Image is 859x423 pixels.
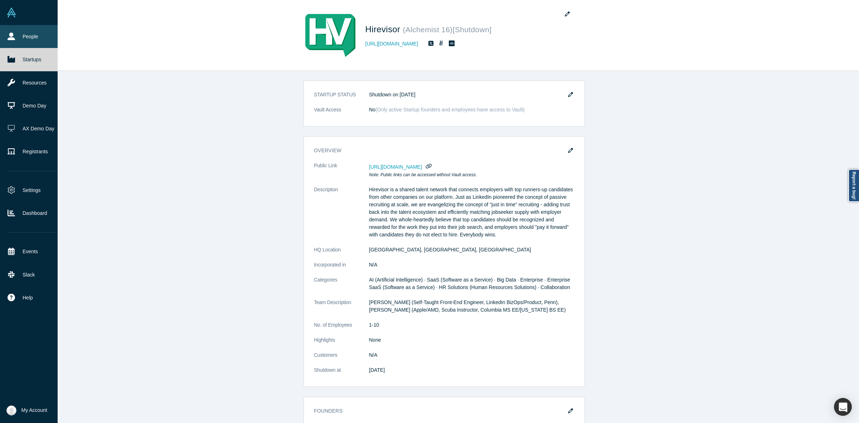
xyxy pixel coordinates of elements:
[314,407,564,415] h3: Founders
[369,277,570,290] span: AI (Artificial Intelligence) · SaaS (Software as a Service) · Big Data · Enterprise · Enterprise ...
[314,162,337,169] span: Public Link
[365,24,403,34] span: Hirevisor
[21,407,47,414] span: My Account
[369,321,574,329] dd: 1-10
[369,246,574,254] dd: [GEOGRAPHIC_DATA], [GEOGRAPHIC_DATA], [GEOGRAPHIC_DATA]
[23,294,33,302] span: Help
[6,8,16,18] img: Alchemist Vault Logo
[369,164,422,170] span: [URL][DOMAIN_NAME]
[314,261,369,276] dt: Incorporated in
[369,106,574,114] dd: No
[314,91,369,106] dt: STARTUP STATUS
[369,261,574,269] dd: N/A
[305,10,355,61] img: Hirevisor's Logo
[403,25,491,34] small: ( Alchemist 16 ) [Shutdown]
[365,40,418,48] a: [URL][DOMAIN_NAME]
[369,351,574,359] dd: N/A
[314,147,564,154] h3: overview
[375,107,525,112] span: ( Only active Startup founders and employees have access to Vault )
[6,405,47,415] button: My Account
[369,299,574,314] p: [PERSON_NAME] (Self-Taught Front-End Engineer, LinkedIn BizOps/Product, Penn), [PERSON_NAME] (App...
[369,172,477,177] em: Note: Public links can be accessed without Vault access.
[369,186,574,239] p: Hirevisor is a shared talent network that connects employers with top runners-up candidates from ...
[314,336,369,351] dt: Highlights
[369,366,574,374] dd: [DATE]
[848,169,859,202] a: Report a bug!
[6,405,16,415] img: Anna Sanchez's Account
[314,276,369,299] dt: Categories
[314,366,369,381] dt: Shutdown at
[314,106,369,121] dt: Vault Access
[369,336,574,344] p: None
[314,299,369,321] dt: Team Description
[314,186,369,246] dt: Description
[369,91,574,98] dd: Shutdown on [DATE]
[314,246,369,261] dt: HQ Location
[314,351,369,366] dt: Customers
[314,321,369,336] dt: No. of Employees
